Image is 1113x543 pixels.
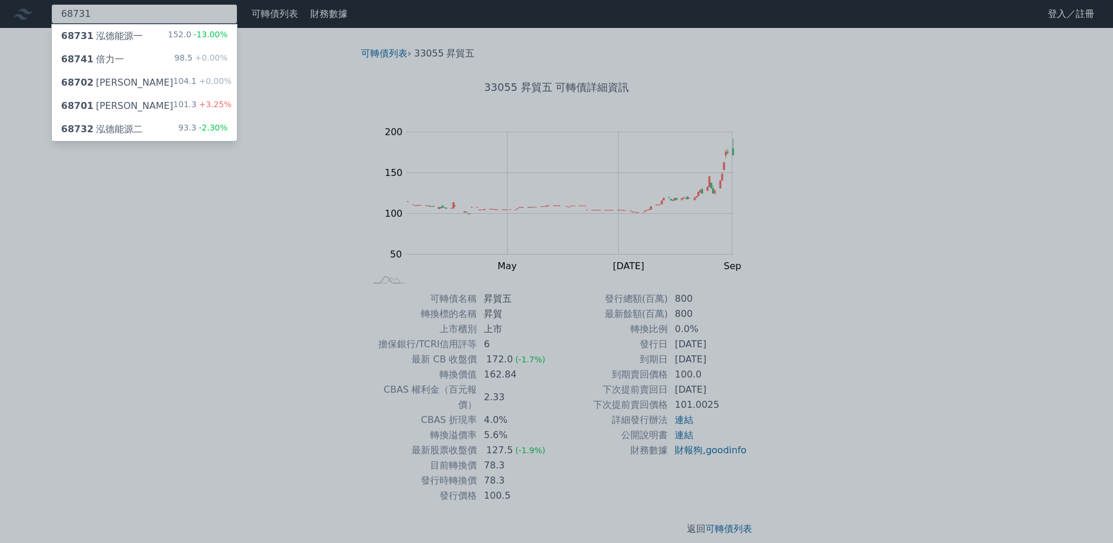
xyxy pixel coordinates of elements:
[61,54,94,65] span: 68741
[197,100,232,109] span: +3.25%
[61,29,143,43] div: 泓德能源一
[61,99,173,113] div: [PERSON_NAME]
[173,99,232,113] div: 101.3
[192,30,228,39] span: -13.00%
[61,52,124,66] div: 倍力一
[61,124,94,135] span: 68732
[61,100,94,111] span: 68701
[52,118,237,141] a: 68732泓德能源二 93.3-2.30%
[52,71,237,94] a: 68702[PERSON_NAME] 104.1+0.00%
[61,122,143,136] div: 泓德能源二
[52,94,237,118] a: 68701[PERSON_NAME] 101.3+3.25%
[193,53,228,62] span: +0.00%
[168,29,228,43] div: 152.0
[52,48,237,71] a: 68741倍力一 98.5+0.00%
[173,76,232,90] div: 104.1
[61,30,94,41] span: 68731
[197,76,232,86] span: +0.00%
[52,24,237,48] a: 68731泓德能源一 152.0-13.00%
[61,76,173,90] div: [PERSON_NAME]
[61,77,94,88] span: 68702
[196,123,228,132] span: -2.30%
[175,52,228,66] div: 98.5
[178,122,228,136] div: 93.3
